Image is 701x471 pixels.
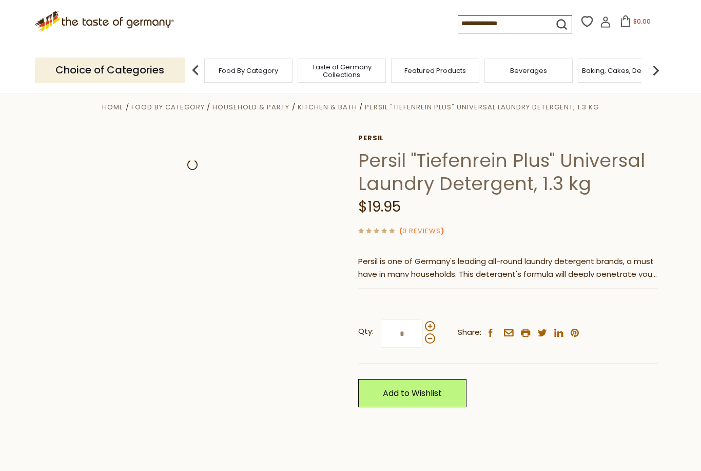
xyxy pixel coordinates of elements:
a: Home [102,102,124,112]
a: Food By Category [219,67,278,74]
a: Kitchen & Bath [298,102,357,112]
span: Share: [458,326,481,339]
p: Choice of Categories [35,58,185,83]
a: Persil "Tiefenrein Plus" Universal Laundry Detergent, 1.3 kg [365,102,599,112]
img: next arrow [646,60,666,81]
input: Qty: [381,319,423,348]
button: $0.00 [613,15,657,31]
a: Featured Products [404,67,466,74]
span: ( ) [399,226,444,236]
a: Household & Party [212,102,289,112]
span: $0.00 [633,17,651,26]
a: Beverages [510,67,547,74]
img: previous arrow [185,60,206,81]
a: Persil [358,134,658,142]
p: Persil is one of Germany's leading all-round laundry detergent brands, a must have in many househ... [358,255,658,281]
a: Baking, Cakes, Desserts [582,67,661,74]
span: $19.95 [358,197,401,217]
a: 0 Reviews [402,226,441,237]
a: Food By Category [131,102,205,112]
strong: Qty: [358,325,374,338]
a: Taste of Germany Collections [301,63,383,79]
a: Add to Wishlist [358,379,466,407]
h1: Persil "Tiefenrein Plus" Universal Laundry Detergent, 1.3 kg [358,149,658,195]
